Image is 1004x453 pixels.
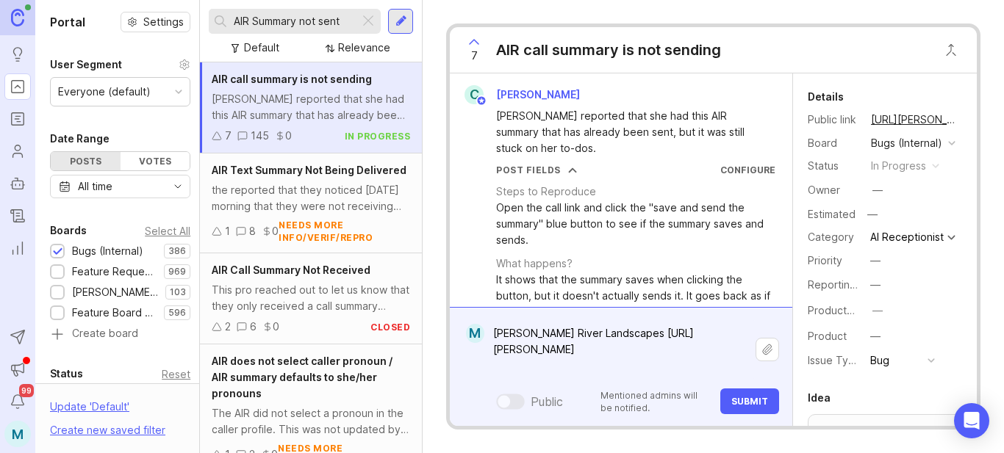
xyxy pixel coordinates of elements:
[72,264,157,280] div: Feature Requests (Internal)
[936,35,966,65] button: Close button
[471,48,478,64] span: 7
[808,209,856,220] div: Estimated
[212,164,406,176] span: AIR Text Summary Not Being Delivered
[273,319,279,335] div: 0
[272,223,279,239] div: 0
[279,219,410,244] div: needs more info/verif/repro
[808,135,859,151] div: Board
[808,254,842,267] label: Priority
[496,40,721,60] div: AIR call summary is not sending
[808,229,859,245] div: Category
[808,389,831,407] div: Idea
[496,256,573,272] div: What happens?
[225,319,231,335] div: 2
[51,152,121,170] div: Posts
[4,203,31,229] a: Changelog
[72,284,158,300] div: [PERSON_NAME] (Public)
[870,232,944,242] div: AI Receptionist
[78,178,112,195] div: All time
[121,152,190,170] div: Votes
[50,399,129,422] div: Update ' Default '
[19,384,34,397] span: 99
[808,304,886,316] label: ProductboardID
[756,338,779,361] button: Upload file
[4,106,31,132] a: Roadmaps
[720,164,775,175] a: Configure
[531,393,563,410] div: Public
[4,138,31,164] a: Users
[808,182,859,198] div: Owner
[4,41,31,68] a: Ideas
[4,73,31,100] a: Portal
[466,324,484,343] div: M
[870,328,881,344] div: —
[338,40,390,56] div: Relevance
[200,253,422,344] a: AIR Call Summary Not ReceivedThis pro reached out to let us know that they only received a call s...
[168,266,186,278] p: 969
[50,365,83,383] div: Status
[200,62,422,153] a: AIR call summary is not sending[PERSON_NAME] reported that she had this AIR summary that has alre...
[465,85,484,104] div: C
[50,422,165,438] div: Create new saved filter
[50,13,85,31] h1: Portal
[212,282,410,314] div: This pro reached out to let us know that they only received a call summary through the daily summ...
[4,356,31,383] button: Announcements
[476,95,487,106] img: member badge
[863,205,882,224] div: —
[212,264,370,276] span: AIR Call Summary Not Received
[870,277,881,293] div: —
[225,128,232,144] div: 7
[145,227,190,235] div: Select All
[50,130,110,148] div: Date Range
[212,73,372,85] span: AIR call summary is not sending
[72,243,143,259] div: Bugs (Internal)
[4,235,31,261] a: Reporting
[170,286,186,298] p: 103
[143,15,184,29] span: Settings
[200,153,422,253] a: AIR Text Summary Not Being Deliveredthe reported that they noticed [DATE] morning that they were ...
[345,130,411,142] div: in progress
[168,245,186,257] p: 386
[808,158,859,174] div: Status
[496,184,596,200] div: Steps to Reproduce
[496,88,580,101] span: [PERSON_NAME]
[496,200,775,248] div: Open the call link and click the "save and send the summary" blue button to see if the summary sa...
[121,12,190,32] button: Settings
[212,405,410,438] div: The AIR did not select a pronoun in the caller profile. This was not updated by the agent, and th...
[168,307,186,319] p: 596
[370,321,410,333] div: closed
[50,328,190,341] a: Create board
[808,354,861,366] label: Issue Type
[870,253,881,269] div: —
[872,182,883,198] div: —
[808,112,859,128] div: Public link
[731,396,768,407] span: Submit
[249,223,256,239] div: 8
[4,388,31,415] button: Notifications
[808,330,847,342] label: Product
[4,421,31,447] button: M
[72,305,157,321] div: Feature Board Sandbox [DATE]
[11,9,24,26] img: Canny Home
[872,302,883,319] div: —
[456,85,592,104] a: C[PERSON_NAME]
[484,319,756,380] textarea: [PERSON_NAME] River Landscapes [URL][PERSON_NAME]
[4,170,31,197] a: Autopilot
[871,135,942,151] div: Bugs (Internal)
[496,164,577,176] button: Post Fields
[808,88,844,106] div: Details
[496,272,775,320] div: It shows that the summary saves when clicking the button, but it doesn't actually sends it. It go...
[50,222,87,239] div: Boards
[600,389,711,414] p: Mentioned admins will be notified.
[808,278,886,291] label: Reporting Team
[212,355,392,399] span: AIR does not select caller pronoun / AIR summary defaults to she/her pronouns
[867,110,962,129] a: [URL][PERSON_NAME]
[58,84,151,100] div: Everyone (default)
[212,182,410,214] div: the reported that they noticed [DATE] morning that they were not receiving text call summary noti...
[817,424,953,453] p: AIR call summary is not sending
[285,128,292,144] div: 0
[251,128,269,144] div: 145
[4,324,31,350] button: Send to Autopilot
